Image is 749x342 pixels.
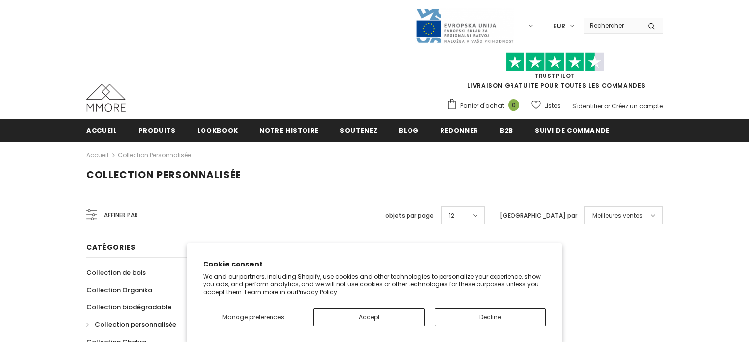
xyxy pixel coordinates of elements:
span: Catégories [86,242,136,252]
a: Privacy Policy [297,288,337,296]
span: B2B [500,126,513,135]
span: or [604,102,610,110]
a: B2B [500,119,513,141]
span: Listes [545,101,561,111]
a: Blog [399,119,419,141]
span: Meilleures ventes [592,211,643,221]
a: Suivi de commande [535,119,610,141]
h2: Cookie consent [203,259,546,269]
span: Suivi de commande [535,126,610,135]
a: Produits [138,119,176,141]
span: 12 [449,211,454,221]
a: TrustPilot [534,72,575,80]
span: LIVRAISON GRATUITE POUR TOUTES LES COMMANDES [446,57,663,90]
span: Lookbook [197,126,238,135]
a: Accueil [86,119,117,141]
img: Javni Razpis [415,8,514,44]
button: Decline [435,308,546,326]
label: [GEOGRAPHIC_DATA] par [500,211,577,221]
a: Notre histoire [259,119,319,141]
p: We and our partners, including Shopify, use cookies and other technologies to personalize your ex... [203,273,546,296]
a: Collection Organika [86,281,152,299]
a: Collection de bois [86,264,146,281]
span: Collection personnalisée [86,168,241,182]
a: Javni Razpis [415,21,514,30]
span: Collection biodégradable [86,303,171,312]
span: Accueil [86,126,117,135]
a: Collection personnalisée [118,151,191,159]
span: EUR [553,21,565,31]
button: Accept [313,308,425,326]
span: 0 [508,99,519,111]
span: Collection personnalisée [95,320,176,329]
a: Panier d'achat 0 [446,98,524,113]
input: Search Site [584,18,641,33]
img: Cas MMORE [86,84,126,112]
a: S'identifier [572,102,603,110]
label: objets par page [385,211,434,221]
button: Manage preferences [203,308,304,326]
span: Affiner par [104,210,138,221]
a: Redonner [440,119,478,141]
a: Listes [531,97,561,114]
span: Collection de bois [86,268,146,277]
a: Créez un compte [612,102,663,110]
span: Panier d'achat [460,101,504,111]
img: Faites confiance aux étoiles pilotes [506,52,604,72]
a: Collection biodégradable [86,299,171,316]
span: Collection Organika [86,285,152,295]
a: Lookbook [197,119,238,141]
span: Blog [399,126,419,135]
a: Accueil [86,150,108,161]
span: Manage preferences [222,313,284,321]
a: soutenez [340,119,377,141]
span: Produits [138,126,176,135]
span: Notre histoire [259,126,319,135]
span: Redonner [440,126,478,135]
span: soutenez [340,126,377,135]
a: Collection personnalisée [86,316,176,333]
